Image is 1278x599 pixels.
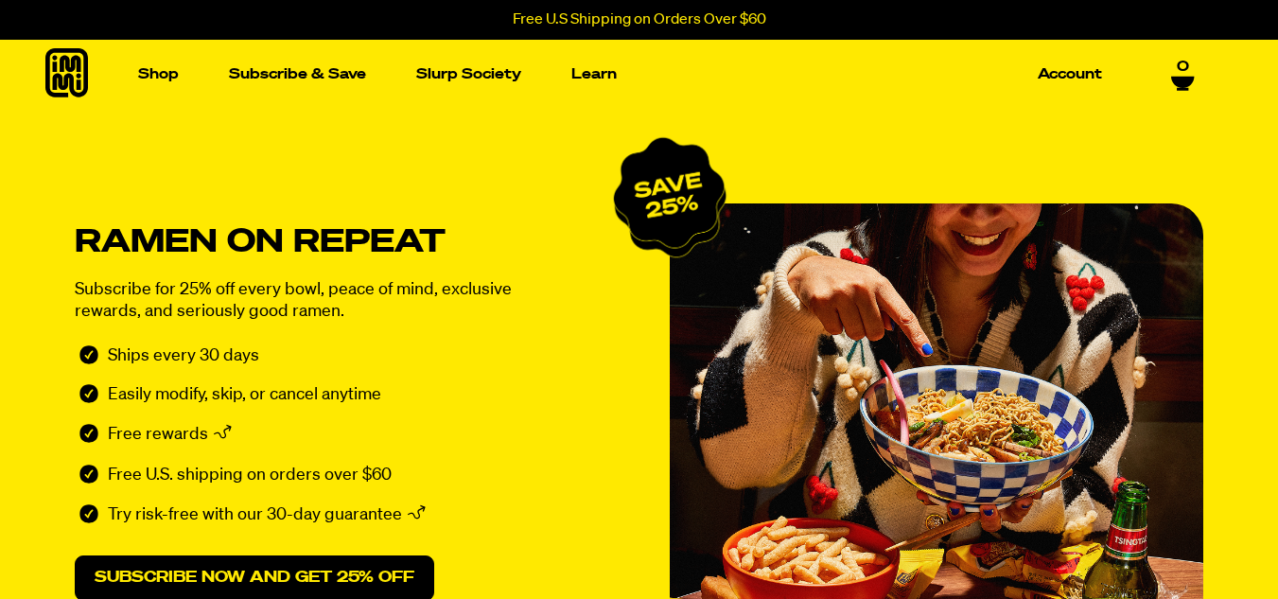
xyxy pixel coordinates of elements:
p: Easily modify, skip, or cancel anytime [108,384,381,406]
a: Slurp Society [409,60,529,89]
nav: Main navigation [131,40,1110,109]
a: Learn [564,60,624,89]
p: Free rewards [108,424,208,449]
a: Account [1030,60,1110,89]
span: 0 [1177,52,1189,69]
a: Subscribe & Save [221,60,374,89]
p: Free U.S. shipping on orders over $60 [108,465,392,486]
h1: Ramen on repeat [75,230,623,255]
p: Subscribe for 25% off every bowl, peace of mind, exclusive rewards, and seriously good ramen. [75,279,557,323]
a: 0 [1171,52,1195,84]
p: Try risk-free with our 30-day guarantee [108,504,402,529]
a: Shop [131,60,186,89]
p: Ships every 30 days [108,345,259,367]
p: Free U.S Shipping on Orders Over $60 [513,11,766,28]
